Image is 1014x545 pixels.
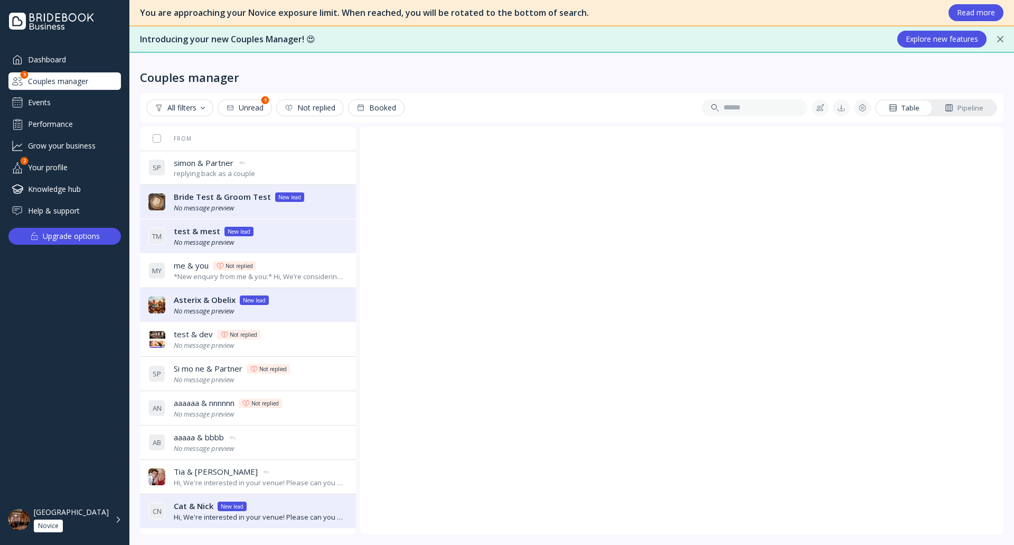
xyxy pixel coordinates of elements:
[8,159,121,176] div: Your profile
[140,7,938,19] div: You are approaching your Novice exposure limit. When reached, you will be rotated to the bottom o...
[174,466,258,477] span: Tia & [PERSON_NAME]
[889,103,919,113] div: Table
[261,96,269,104] div: 5
[140,70,239,85] div: Couples manager
[230,330,257,339] div: Not replied
[174,444,234,453] i: No message preview
[148,193,165,210] img: dpr=1,fit=cover,g=face,w=32,h=32
[8,115,121,133] a: Performance
[174,260,209,271] span: me & you
[174,329,213,340] span: test & dev
[174,294,236,306] span: Asterix & Obelix
[140,33,887,45] div: Introducing your new Couples Manager! 😍
[8,202,121,219] a: Help & support
[146,99,213,116] button: All filters
[148,400,165,417] div: A N
[174,237,234,247] i: No message preview
[251,399,279,408] div: Not replied
[174,203,234,213] i: No message preview
[259,365,287,373] div: Not replied
[148,297,165,313] img: dpr=1,fit=cover,g=face,w=32,h=32
[945,103,983,113] div: Pipeline
[228,227,250,236] div: New lead
[174,363,242,374] span: Si mo ne & Partner
[174,169,255,179] div: replying back as a couple
[38,522,59,530] div: Novice
[43,229,100,244] div: Upgrade options
[174,226,220,237] span: test & mest
[148,365,165,382] div: S P
[226,262,253,270] div: Not replied
[356,104,396,112] div: Booked
[174,409,234,419] i: No message preview
[148,468,165,485] img: dpr=1,fit=cover,g=face,w=32,h=32
[8,94,121,111] a: Events
[148,159,165,176] div: S P
[8,159,121,176] a: Your profile2
[8,137,121,154] a: Grow your business
[218,99,272,116] button: Unread
[21,157,29,165] div: 2
[174,501,213,512] span: Cat & Nick
[8,72,121,90] a: Couples manager5
[148,262,165,279] div: M Y
[221,502,243,511] div: New lead
[148,503,165,520] div: C N
[897,31,987,48] button: Explore new features
[174,191,271,202] span: Bride Test & Groom Test
[174,512,343,522] div: Hi, We're interested in your venue! Please can you share your availability around our ideal date,...
[8,72,121,90] div: Couples manager
[21,71,29,79] div: 5
[174,158,233,169] span: simon & Partner
[285,104,335,112] div: Not replied
[906,35,978,43] div: Explore new features
[34,507,109,517] div: [GEOGRAPHIC_DATA]
[8,509,30,530] img: dpr=1,fit=cover,g=face,w=48,h=48
[174,398,234,409] span: aaaaaa & nnnnnn
[174,306,234,316] i: No message preview
[174,340,234,350] i: No message preview
[155,104,205,112] div: All filters
[148,434,165,451] div: A B
[8,228,121,245] button: Upgrade options
[957,8,995,17] div: Read more
[276,99,344,116] button: Not replied
[949,4,1003,21] button: Read more
[148,331,165,348] img: dpr=1,fit=cover,g=face,w=32,h=32
[174,272,343,282] div: *New enquiry from me & you:* Hi, We’re considering your venue for our wedding and would love to l...
[174,478,343,488] div: Hi, We're interested in your venue! Please can you share your availability around our ideal date,...
[8,51,121,68] a: Dashboard
[348,99,405,116] button: Booked
[148,135,192,142] div: From
[8,180,121,198] a: Knowledge hub
[148,228,165,245] div: T M
[243,296,266,304] div: New lead
[174,375,234,384] i: No message preview
[174,432,224,443] span: aaaaa & bbbb
[278,193,301,201] div: New lead
[226,104,264,112] div: Unread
